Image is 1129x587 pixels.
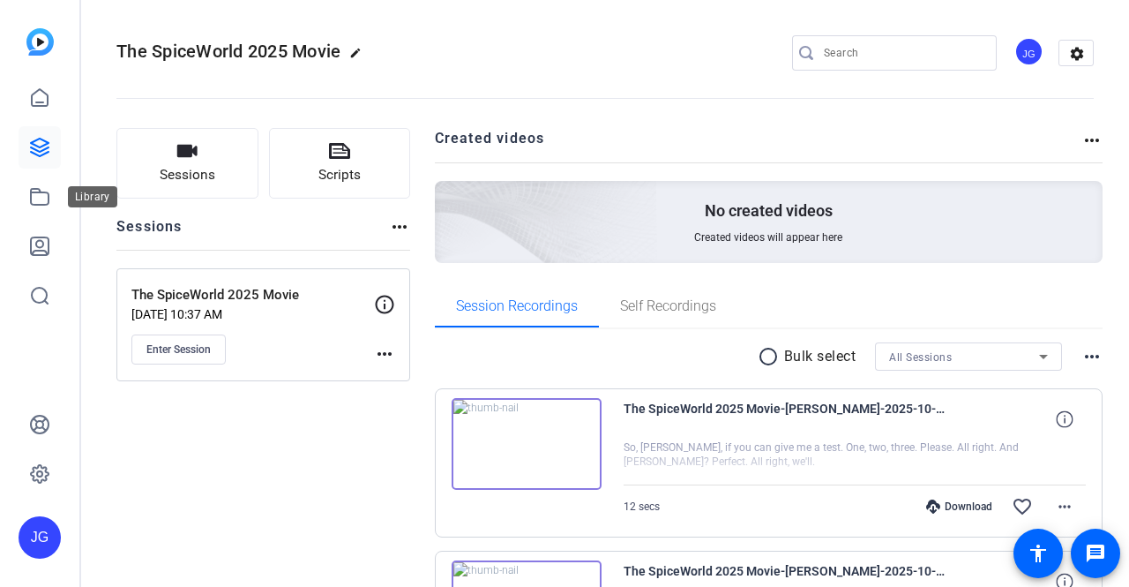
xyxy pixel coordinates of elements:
span: Session Recordings [456,299,578,313]
img: Creted videos background [237,6,658,389]
span: The SpiceWorld 2025 Movie [116,41,340,62]
mat-icon: more_horiz [374,343,395,365]
h2: Created videos [435,128,1082,162]
p: [DATE] 10:37 AM [131,307,374,321]
span: Enter Session [146,342,211,357]
mat-icon: accessibility [1028,543,1049,564]
span: Self Recordings [620,299,716,313]
span: 12 secs [624,500,660,513]
mat-icon: favorite_border [1012,496,1033,517]
mat-icon: radio_button_unchecked [758,346,784,367]
mat-icon: more_horiz [1054,496,1075,517]
div: Download [917,500,1001,514]
mat-icon: more_horiz [389,216,410,237]
mat-icon: more_horiz [1081,346,1103,367]
button: Enter Session [131,335,226,365]
p: The SpiceWorld 2025 Movie [131,285,374,305]
span: Scripts [318,165,361,185]
mat-icon: settings [1059,41,1095,67]
img: thumb-nail [452,398,602,490]
mat-icon: more_horiz [1081,130,1103,151]
input: Search [824,42,983,64]
h2: Sessions [116,216,183,250]
div: JG [19,516,61,559]
button: Sessions [116,128,258,199]
p: No created videos [705,200,833,222]
mat-icon: message [1085,543,1106,564]
span: The SpiceWorld 2025 Movie-[PERSON_NAME]-2025-10-13-13-38-02-717-2 [624,398,950,440]
span: All Sessions [889,351,952,364]
p: Bulk select [784,346,856,367]
div: JG [1014,37,1043,66]
span: Sessions [160,165,215,185]
ngx-avatar: Jeff Grettler [1014,37,1045,68]
span: Created videos will appear here [694,230,842,245]
div: Library [68,186,117,207]
mat-icon: edit [349,47,370,68]
button: Scripts [269,128,411,199]
img: blue-gradient.svg [26,28,54,56]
